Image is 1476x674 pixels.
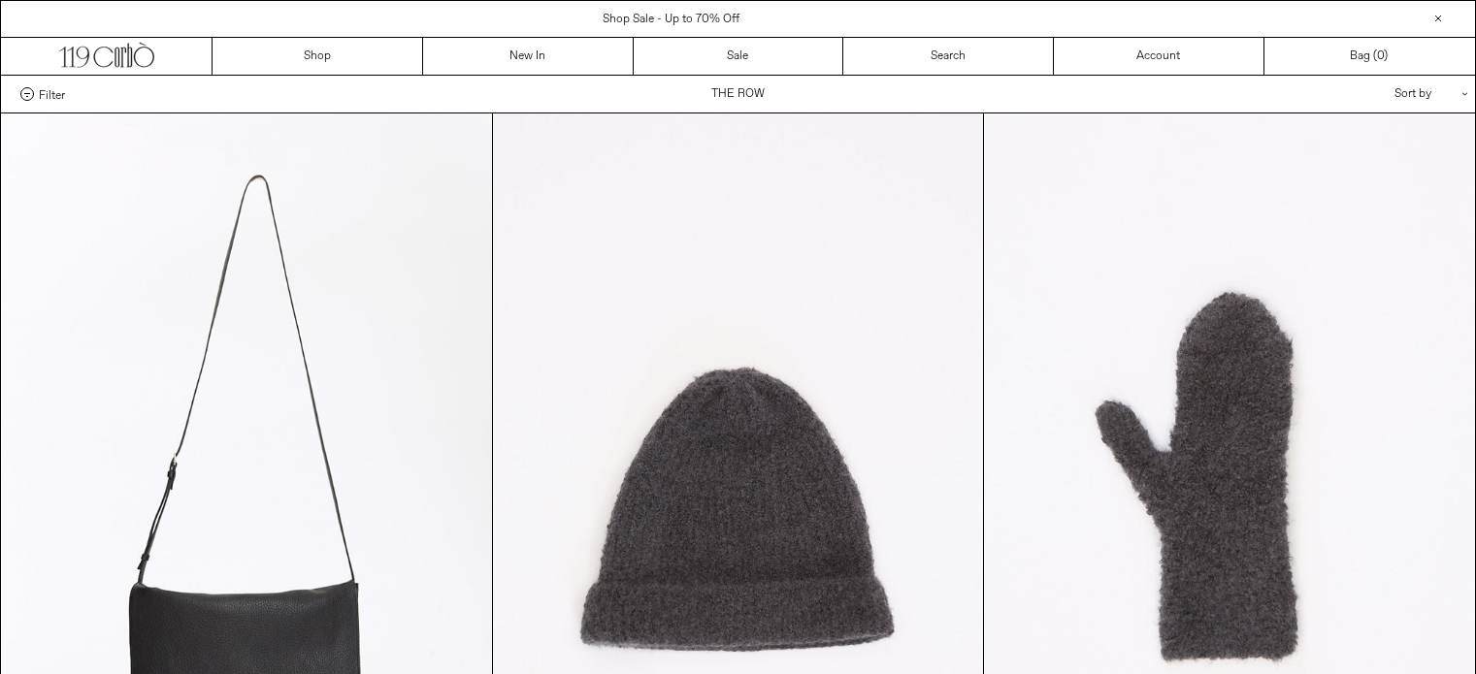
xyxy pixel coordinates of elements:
div: Sort by [1281,76,1456,112]
a: Sale [634,38,844,75]
a: Account [1054,38,1264,75]
a: Search [843,38,1054,75]
span: 0 [1377,48,1384,64]
a: New In [423,38,634,75]
span: ) [1377,48,1388,65]
span: Filter [39,87,65,101]
a: Shop [213,38,423,75]
a: Shop Sale - Up to 70% Off [603,12,739,27]
a: Bag () [1264,38,1475,75]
